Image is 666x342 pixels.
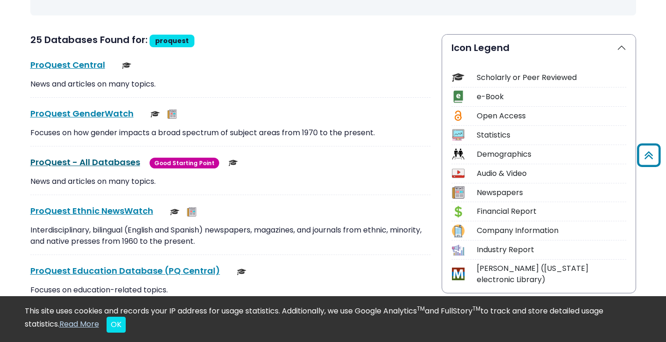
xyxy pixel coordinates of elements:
[237,267,246,277] img: Scholarly or Peer Reviewed
[452,148,465,160] img: Icon Demographics
[452,90,465,103] img: Icon e-Book
[452,225,465,237] img: Icon Company Information
[477,130,626,141] div: Statistics
[477,206,626,217] div: Financial Report
[170,207,179,217] img: Scholarly or Peer Reviewed
[30,205,153,217] a: ProQuest Ethnic NewsWatch
[452,205,465,218] img: Icon Financial Report
[30,156,140,168] a: ProQuest - All Databases
[417,305,425,313] sup: TM
[477,91,626,102] div: e-Book
[452,129,465,141] img: Icon Statistics
[30,79,430,90] p: News and articles on many topics.
[477,263,626,285] div: [PERSON_NAME] ([US_STATE] electronic Library)
[452,244,465,256] img: Icon Industry Report
[477,110,626,122] div: Open Access
[30,33,148,46] span: 25 Databases Found for:
[477,225,626,236] div: Company Information
[122,61,131,70] img: Scholarly or Peer Reviewed
[452,71,465,84] img: Icon Scholarly or Peer Reviewed
[452,109,464,122] img: Icon Open Access
[477,168,626,179] div: Audio & Video
[30,176,430,187] p: News and articles on many topics.
[59,319,99,329] a: Read More
[452,186,465,199] img: Icon Newspapers
[187,207,196,217] img: Newspapers
[150,109,160,119] img: Scholarly or Peer Reviewed
[30,127,430,138] p: Focuses on how gender impacts a broad spectrum of subject areas from 1970 to the present.
[452,167,465,180] img: Icon Audio & Video
[150,158,219,168] span: Good Starting Point
[477,187,626,198] div: Newspapers
[30,265,220,277] a: ProQuest Education Database (PQ Central)
[477,244,626,255] div: Industry Report
[452,268,465,280] img: Icon MeL (Michigan electronic Library)
[30,225,430,247] p: Interdisciplinary, bilingual (English and Spanish) newspapers, magazines, and journals from ethni...
[442,35,636,61] button: Icon Legend
[30,59,105,71] a: ProQuest Central
[634,147,664,163] a: Back to Top
[229,158,238,167] img: Scholarly or Peer Reviewed
[477,72,626,83] div: Scholarly or Peer Reviewed
[25,306,642,333] div: This site uses cookies and records your IP address for usage statistics. Additionally, we use Goo...
[477,149,626,160] div: Demographics
[473,305,480,313] sup: TM
[30,108,134,119] a: ProQuest GenderWatch
[107,317,126,333] button: Close
[30,284,430,296] p: Focuses on education-related topics.
[167,109,177,119] img: Newspapers
[155,36,189,45] span: proquest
